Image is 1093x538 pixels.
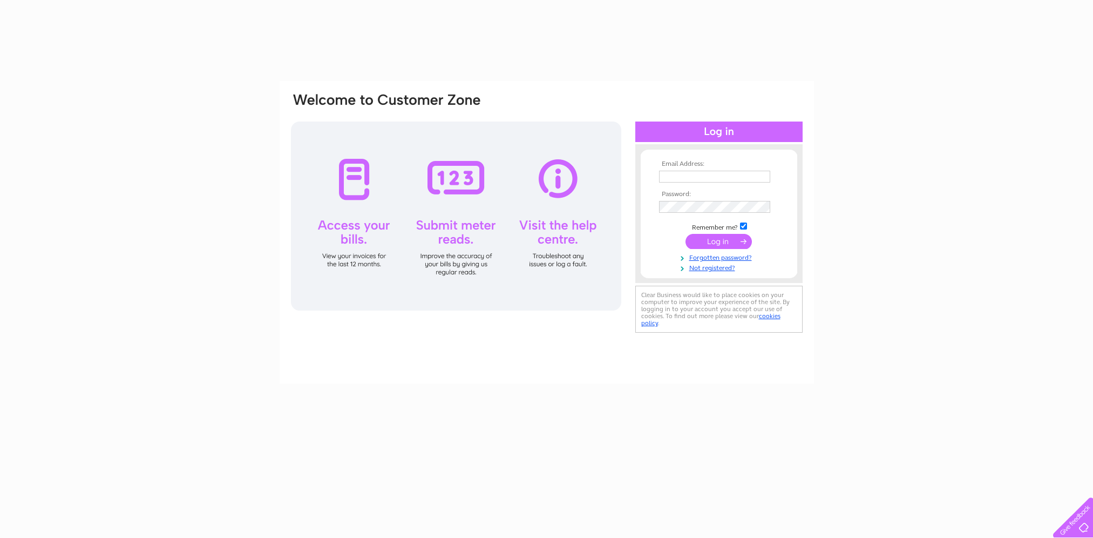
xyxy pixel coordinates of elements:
a: cookies policy [641,312,780,327]
a: Not registered? [659,262,782,272]
a: Forgotten password? [659,252,782,262]
th: Email Address: [656,160,782,168]
td: Remember me? [656,221,782,232]
div: Clear Business would like to place cookies on your computer to improve your experience of the sit... [635,286,803,333]
th: Password: [656,191,782,198]
input: Submit [685,234,752,249]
